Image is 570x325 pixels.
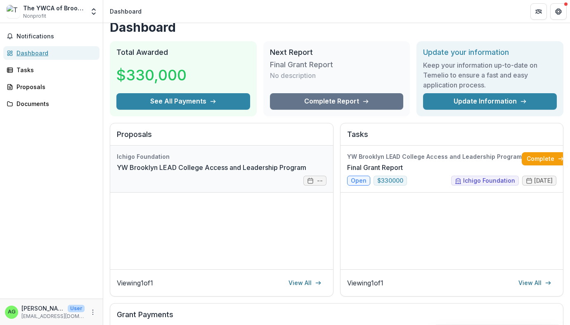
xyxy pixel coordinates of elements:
div: Proposals [17,82,93,91]
h3: Keep your information up-to-date on Temelio to ensure a fast and easy application process. [423,60,557,90]
a: Documents [3,97,99,111]
p: No description [270,71,316,80]
button: Get Help [550,3,567,20]
a: View All [513,276,556,290]
div: The YWCA of Brooklyn, Inc. [23,4,85,12]
p: [EMAIL_ADDRESS][DOMAIN_NAME] [21,313,85,320]
a: Complete Report [270,93,404,110]
p: Viewing 1 of 1 [117,278,153,288]
p: Viewing 1 of 1 [347,278,383,288]
div: Dashboard [110,7,142,16]
div: Tasks [17,66,93,74]
a: Dashboard [3,46,99,60]
a: Update Information [423,93,557,110]
h2: Tasks [347,130,557,146]
a: Complete [522,152,569,165]
h2: Total Awarded [116,48,250,57]
p: [PERSON_NAME] [21,304,64,313]
a: YW Brooklyn LEAD College Access and Leadership Program [117,162,306,172]
nav: breadcrumb [106,5,145,17]
button: Partners [530,3,547,20]
a: View All [284,276,326,290]
a: Final Grant Report [347,162,403,172]
div: Alexandra Gomes [8,309,16,315]
div: Documents [17,99,93,108]
h3: Final Grant Report [270,60,333,69]
a: Proposals [3,80,99,94]
img: The YWCA of Brooklyn, Inc. [7,5,20,18]
span: Notifications [17,33,96,40]
button: Open entity switcher [88,3,99,20]
a: Tasks [3,63,99,77]
button: See All Payments [116,93,250,110]
h3: $330,000 [116,64,187,86]
h2: Proposals [117,130,326,146]
h2: Update your information [423,48,557,57]
h1: Dashboard [110,20,563,35]
h2: Next Report [270,48,404,57]
div: Dashboard [17,49,93,57]
p: User [68,305,85,312]
button: More [88,307,98,317]
button: Notifications [3,30,99,43]
span: Nonprofit [23,12,46,20]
